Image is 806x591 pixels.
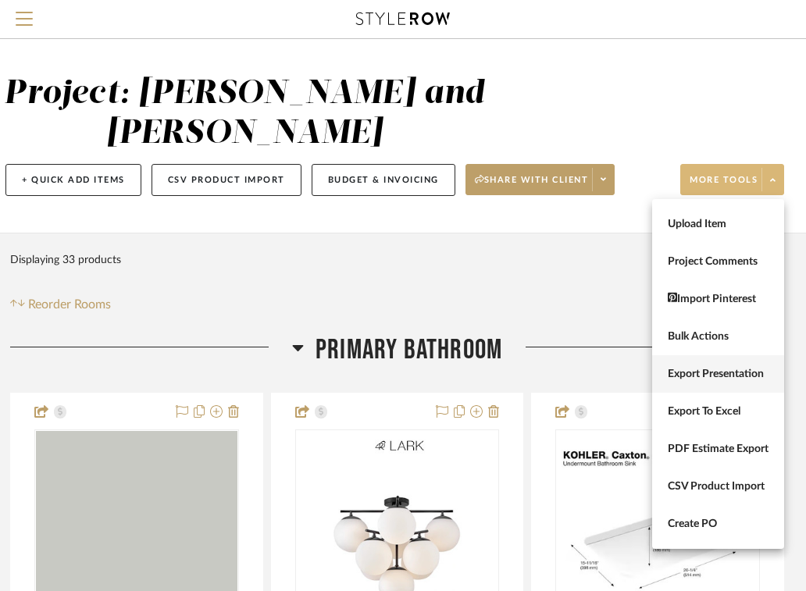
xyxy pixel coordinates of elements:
[668,405,769,418] span: Export To Excel
[668,518,769,531] span: Create PO
[668,368,769,381] span: Export Presentation
[668,218,769,231] span: Upload Item
[668,293,769,306] span: Import Pinterest
[668,330,769,344] span: Bulk Actions
[668,255,769,269] span: Project Comments
[668,480,769,493] span: CSV Product Import
[668,443,769,456] span: PDF Estimate Export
